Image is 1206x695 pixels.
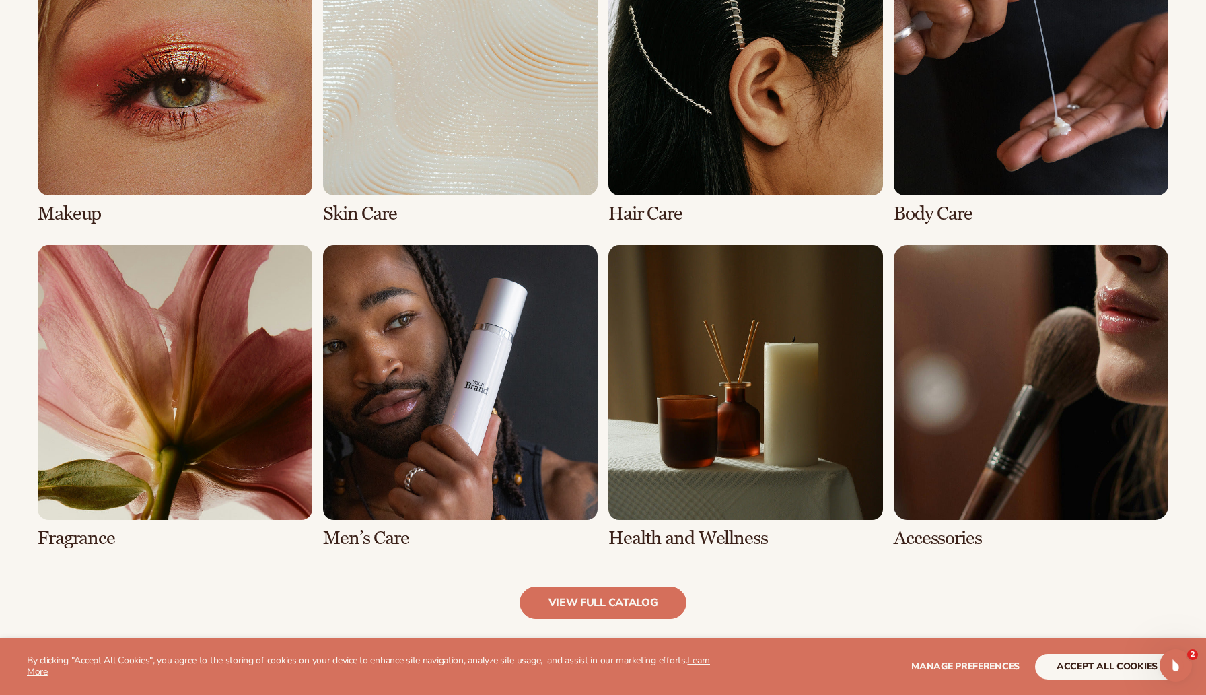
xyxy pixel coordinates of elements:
[1160,649,1192,682] iframe: Intercom live chat
[27,654,710,678] a: Learn More
[38,203,312,224] h3: Makeup
[1187,649,1198,660] span: 2
[911,660,1020,673] span: Manage preferences
[608,203,883,224] h3: Hair Care
[911,654,1020,680] button: Manage preferences
[894,245,1168,549] div: 8 / 8
[323,203,598,224] h3: Skin Care
[38,245,312,549] div: 5 / 8
[520,587,687,619] a: view full catalog
[1035,654,1179,680] button: accept all cookies
[894,203,1168,224] h3: Body Care
[608,245,883,549] div: 7 / 8
[27,655,731,678] p: By clicking "Accept All Cookies", you agree to the storing of cookies on your device to enhance s...
[323,245,598,549] div: 6 / 8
